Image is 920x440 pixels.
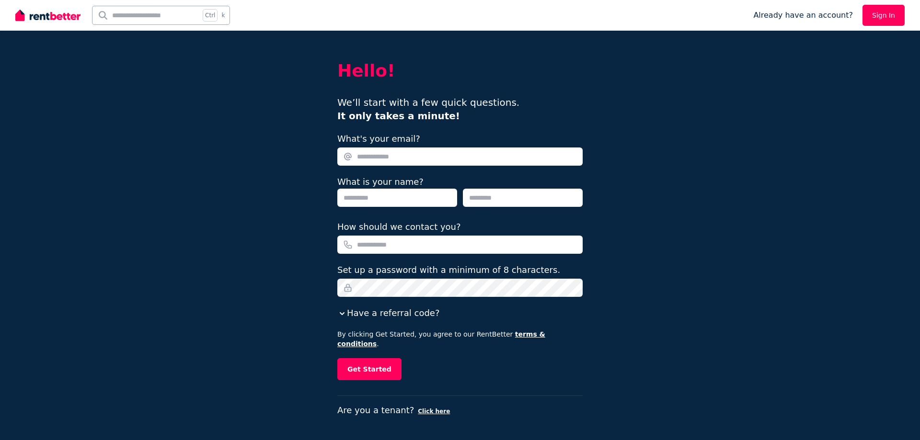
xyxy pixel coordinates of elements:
p: By clicking Get Started, you agree to our RentBetter . [337,329,583,349]
p: Are you a tenant? [337,404,583,417]
span: Ctrl [203,9,218,22]
button: Click here [418,407,450,415]
img: RentBetter [15,8,80,23]
h2: Hello! [337,61,583,80]
a: Sign In [862,5,905,26]
label: What's your email? [337,132,420,146]
label: How should we contact you? [337,220,461,234]
button: Get Started [337,358,402,380]
label: Set up a password with a minimum of 8 characters. [337,263,560,277]
span: Already have an account? [753,10,853,21]
span: k [221,11,225,19]
label: What is your name? [337,177,424,187]
b: It only takes a minute! [337,110,460,122]
span: We’ll start with a few quick questions. [337,97,519,122]
button: Have a referral code? [337,306,439,320]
